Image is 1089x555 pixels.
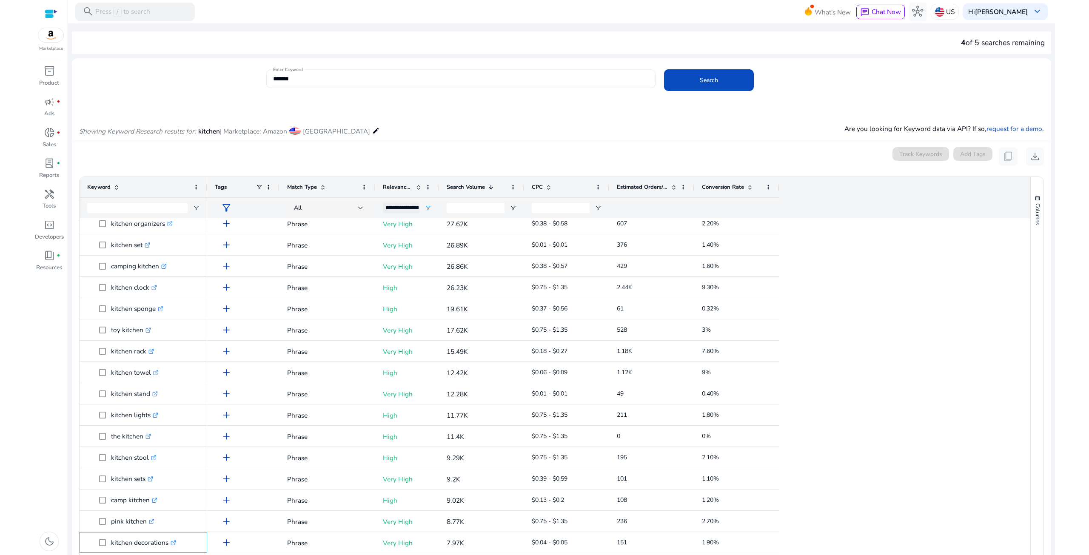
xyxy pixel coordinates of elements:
[961,37,1045,48] div: of 5 searches remaining
[221,367,232,378] span: add
[909,3,927,21] button: hub
[617,305,624,313] span: 61
[111,512,154,530] p: pink kitchen
[975,7,1028,16] b: [PERSON_NAME]
[702,219,719,228] span: 2.20%
[221,282,232,293] span: add
[532,432,567,440] span: $0.75 - $1.35
[702,390,719,398] span: 0.40%
[532,368,567,376] span: $0.06 - $0.09
[986,124,1042,133] a: request for a demo
[35,233,64,242] p: Developers
[287,449,368,467] p: Phrase
[34,156,64,187] a: lab_profilefiber_manual_recordReports
[221,303,232,314] span: add
[111,385,158,402] p: kitchen stand
[532,496,564,504] span: $0.13 - $0.2
[44,127,55,138] span: donut_small
[532,538,567,546] span: $0.04 - $0.05
[287,279,368,296] p: Phrase
[294,204,302,212] span: All
[221,346,232,357] span: add
[221,388,232,399] span: add
[87,203,188,213] input: Keyword Filter Input
[111,364,159,381] p: kitchen towel
[702,262,719,270] span: 1.60%
[1034,203,1041,225] span: Columns
[287,183,317,191] span: Match Type
[111,427,151,445] p: the kitchen
[215,183,227,191] span: Tags
[447,326,468,335] span: 17.62K
[383,407,431,424] p: High
[221,218,232,229] span: add
[383,183,413,191] span: Relevance Score
[221,202,232,213] span: filter_alt
[57,254,60,258] span: fiber_manual_record
[111,406,158,424] p: kitchen lights
[221,495,232,506] span: add
[447,203,505,213] input: Search Volume Filter Input
[383,279,431,296] p: High
[287,343,368,360] p: Phrase
[221,324,232,336] span: add
[303,127,370,136] span: [GEOGRAPHIC_DATA]
[532,305,567,313] span: $0.37 - $0.56
[532,517,567,525] span: $0.75 - $1.35
[87,183,111,191] span: Keyword
[43,202,56,211] p: Tools
[44,158,55,169] span: lab_profile
[935,7,944,17] img: us.svg
[383,343,431,360] p: Very High
[383,513,431,530] p: Very High
[617,538,627,546] span: 151
[702,305,719,313] span: 0.32%
[702,453,719,461] span: 2.10%
[34,125,64,156] a: donut_smallfiber_manual_recordSales
[702,432,711,440] span: 0%
[111,300,163,317] p: kitchen sponge
[532,283,567,291] span: $0.75 - $1.35
[844,124,1044,134] p: Are you looking for Keyword data via API? If so, .
[447,262,468,271] span: 26.86K
[617,262,627,270] span: 429
[702,283,719,291] span: 9.30%
[532,326,567,334] span: $0.75 - $1.35
[664,69,754,91] button: Search
[34,248,64,279] a: book_4fiber_manual_recordResources
[1032,6,1043,17] span: keyboard_arrow_down
[383,300,431,318] p: High
[532,183,543,191] span: CPC
[702,475,719,483] span: 1.10%
[111,279,157,296] p: kitchen clock
[221,452,232,463] span: add
[383,364,431,381] p: High
[447,517,464,526] span: 8.77K
[287,492,368,509] p: Phrase
[193,205,200,211] button: Open Filter Menu
[383,428,431,445] p: High
[383,322,431,339] p: Very High
[860,8,869,17] span: chat
[287,236,368,254] p: Phrase
[447,453,464,462] span: 9.29K
[287,407,368,424] p: Phrase
[44,536,55,547] span: dark_mode
[287,428,368,445] p: Phrase
[1026,147,1045,166] button: download
[702,496,719,504] span: 1.20%
[111,470,153,487] p: kitchen sets
[287,300,368,318] p: Phrase
[447,538,464,547] span: 7.97K
[111,449,157,466] p: kitchen stool
[617,219,627,228] span: 607
[113,7,121,17] span: /
[34,187,64,217] a: handymanTools
[44,110,54,118] p: Ads
[447,283,468,292] span: 26.23K
[287,322,368,339] p: Phrase
[532,411,567,419] span: $0.75 - $1.35
[702,517,719,525] span: 2.70%
[221,516,232,527] span: add
[532,347,567,355] span: $0.18 - $0.27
